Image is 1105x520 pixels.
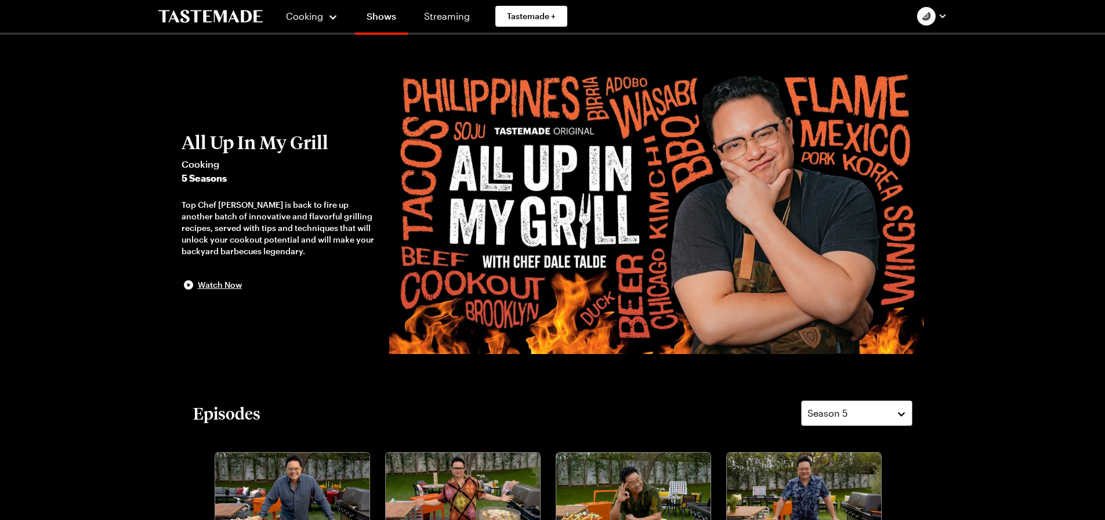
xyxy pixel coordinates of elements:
[389,70,924,354] img: All Up In My Grill
[182,132,378,153] h2: All Up In My Grill
[917,7,936,26] img: Profile picture
[286,2,339,30] button: Cooking
[507,10,556,22] span: Tastemade +
[182,157,378,171] span: Cooking
[193,403,260,424] h2: Episodes
[182,199,378,257] div: Top Chef [PERSON_NAME] is back to fire up another batch of innovative and flavorful grilling reci...
[355,2,408,35] a: Shows
[182,171,378,185] span: 5 Seasons
[158,10,263,23] a: To Tastemade Home Page
[917,7,947,26] button: Profile picture
[495,6,567,27] a: Tastemade +
[286,10,323,21] span: Cooking
[801,400,912,426] button: Season 5
[198,279,242,291] span: Watch Now
[182,132,378,292] button: All Up In My GrillCooking5 SeasonsTop Chef [PERSON_NAME] is back to fire up another batch of inno...
[807,406,847,420] span: Season 5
